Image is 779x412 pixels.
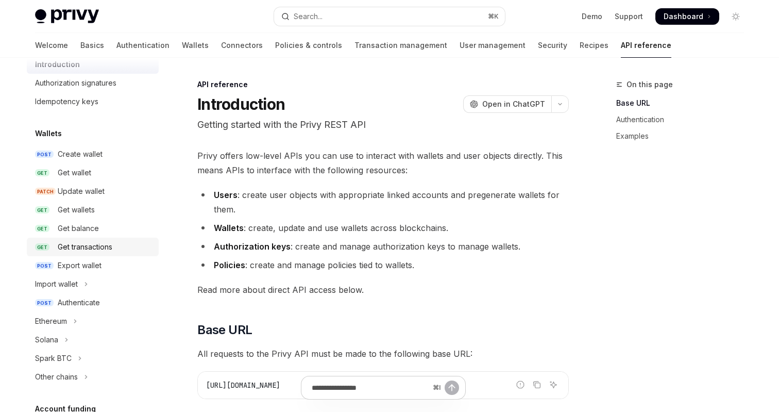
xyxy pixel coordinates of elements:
span: GET [35,206,49,214]
a: Authentication [116,33,170,58]
a: POSTCreate wallet [27,145,159,163]
span: GET [35,243,49,251]
a: Transaction management [354,33,447,58]
span: Dashboard [664,11,703,22]
button: Toggle dark mode [727,8,744,25]
a: GETGet balance [27,219,159,238]
div: Authorization signatures [35,77,116,89]
span: Read more about direct API access below. [197,283,569,297]
button: Open in ChatGPT [463,95,551,113]
a: Security [538,33,567,58]
a: Policies & controls [275,33,342,58]
button: Send message [445,381,459,395]
a: Idempotency keys [27,92,159,111]
div: Search... [294,10,323,23]
h1: Introduction [197,95,285,113]
a: Examples [616,128,752,144]
a: POSTExport wallet [27,256,159,275]
p: Getting started with the Privy REST API [197,118,569,132]
div: Export wallet [58,259,101,272]
a: User management [460,33,526,58]
div: Other chains [35,371,78,383]
li: : create user objects with appropriate linked accounts and pregenerate wallets for them. [197,188,569,217]
li: : create, update and use wallets across blockchains. [197,221,569,235]
button: Toggle Solana section [27,331,159,349]
a: Base URL [616,95,752,111]
a: Basics [80,33,104,58]
div: Authenticate [58,296,100,309]
a: Wallets [182,33,209,58]
div: Solana [35,334,58,346]
a: Welcome [35,33,68,58]
div: Spark BTC [35,352,72,365]
div: Get balance [58,222,99,235]
h5: Wallets [35,127,62,140]
button: Toggle Other chains section [27,368,159,386]
a: Dashboard [655,8,719,25]
li: : create and manage authorization keys to manage wallets. [197,239,569,254]
div: Idempotency keys [35,95,98,108]
button: Open search [274,7,505,26]
div: API reference [197,79,569,90]
a: Support [615,11,643,22]
a: GETGet wallet [27,163,159,182]
strong: Authorization keys [214,241,291,252]
a: Authentication [616,111,752,128]
a: GETGet wallets [27,201,159,219]
a: Connectors [221,33,263,58]
span: POST [35,151,54,158]
div: Update wallet [58,185,105,197]
button: Toggle Ethereum section [27,312,159,331]
a: PATCHUpdate wallet [27,182,159,201]
li: : create and manage policies tied to wallets. [197,258,569,272]
strong: Users [214,190,238,200]
div: Get transactions [58,241,112,253]
span: On this page [626,78,673,91]
span: PATCH [35,188,56,195]
div: Import wallet [35,278,78,290]
button: Toggle Spark BTC section [27,349,159,368]
span: Base URL [197,322,252,338]
strong: Wallets [214,223,244,233]
span: ⌘ K [488,12,499,21]
a: POSTAuthenticate [27,293,159,312]
input: Ask a question... [312,376,429,399]
div: Get wallet [58,167,91,179]
div: Get wallets [58,204,95,216]
span: POST [35,299,54,307]
div: Create wallet [58,148,103,160]
a: Recipes [580,33,608,58]
span: GET [35,169,49,177]
strong: Policies [214,260,245,270]
a: Authorization signatures [27,74,159,92]
img: light logo [35,9,99,24]
span: POST [35,262,54,270]
button: Toggle Import wallet section [27,275,159,293]
span: Open in ChatGPT [482,99,545,109]
a: API reference [621,33,671,58]
a: GETGet transactions [27,238,159,256]
span: GET [35,225,49,233]
a: Demo [582,11,602,22]
div: Ethereum [35,315,67,327]
span: All requests to the Privy API must be made to the following base URL: [197,347,569,361]
span: Privy offers low-level APIs you can use to interact with wallets and user objects directly. This ... [197,149,569,177]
